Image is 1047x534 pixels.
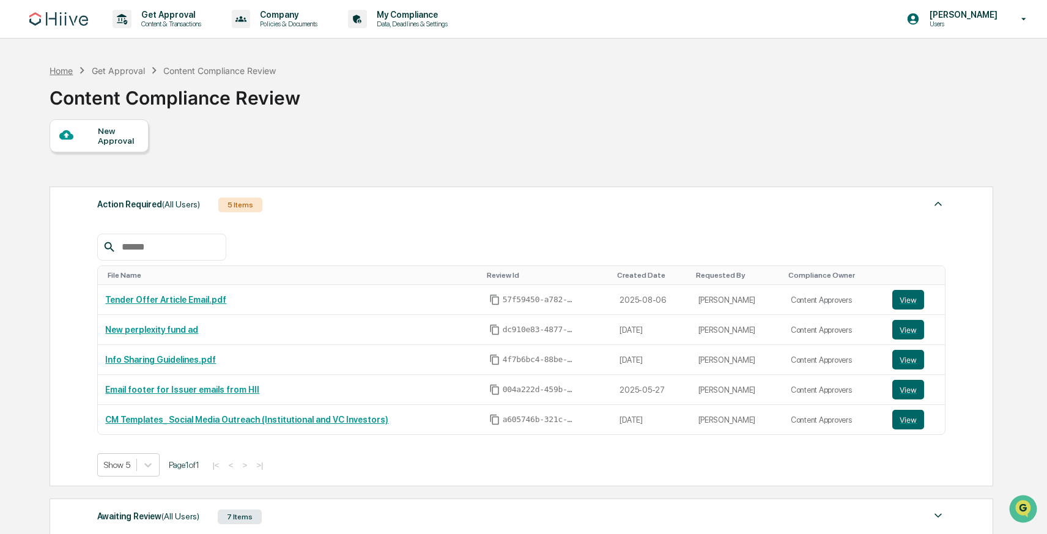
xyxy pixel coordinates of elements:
div: We're available if you need us! [42,106,155,116]
button: View [892,320,924,339]
div: Toggle SortBy [108,271,476,280]
td: [DATE] [612,345,690,375]
p: Get Approval [131,10,207,20]
a: View [892,380,938,399]
div: Content Compliance Review [163,65,276,76]
div: Content Compliance Review [50,77,300,109]
span: Data Lookup [24,177,77,190]
a: Email footer for Issuer emails from HII [105,385,259,395]
p: How can we help? [12,26,223,45]
span: 4f7b6bc4-88be-4ca2-a522-de18f03e4b40 [503,355,576,365]
button: View [892,410,924,429]
span: Copy Id [489,294,500,305]
div: New Approval [98,126,139,146]
p: Company [250,10,324,20]
span: 004a222d-459b-435f-b787-6a02d38831b8 [503,385,576,395]
input: Clear [32,56,202,69]
td: 2025-05-27 [612,375,690,405]
a: Info Sharing Guidelines.pdf [105,355,216,365]
span: (All Users) [162,199,200,209]
a: 🗄️Attestations [84,149,157,171]
button: Start new chat [208,97,223,112]
a: CM Templates_ Social Media Outreach (Institutional and VC Investors) [105,415,388,425]
img: caret [931,508,945,523]
span: a605746b-321c-4dfd-bd6b-109eaa46988c [503,415,576,425]
td: [PERSON_NAME] [691,405,784,434]
div: Toggle SortBy [788,271,880,280]
td: [PERSON_NAME] [691,285,784,315]
span: Copy Id [489,414,500,425]
div: 🗄️ [89,155,98,165]
p: Data, Deadlines & Settings [367,20,454,28]
div: 🔎 [12,179,22,188]
td: Content Approvers [783,375,885,405]
td: 2025-08-06 [612,285,690,315]
td: Content Approvers [783,315,885,345]
div: 7 Items [218,510,262,524]
a: View [892,290,938,310]
span: Copy Id [489,324,500,335]
td: [DATE] [612,315,690,345]
a: Powered byPylon [86,207,148,217]
img: caret [931,196,945,211]
td: [PERSON_NAME] [691,375,784,405]
td: [DATE] [612,405,690,434]
div: 5 Items [218,198,262,212]
div: Start new chat [42,94,201,106]
div: Awaiting Review [97,508,199,524]
a: Tender Offer Article Email.pdf [105,295,226,305]
a: View [892,350,938,369]
a: 🔎Data Lookup [7,172,82,195]
span: Preclearance [24,154,79,166]
div: Toggle SortBy [487,271,608,280]
button: >| [253,460,267,470]
div: Toggle SortBy [617,271,686,280]
p: [PERSON_NAME] [920,10,1004,20]
span: Pylon [122,207,148,217]
td: Content Approvers [783,345,885,375]
a: View [892,320,938,339]
a: New perplexity fund ad [105,325,198,335]
span: 57f59450-a782-4865-ac16-a45fae92c464 [503,295,576,305]
img: logo [29,12,88,26]
button: View [892,380,924,399]
span: Copy Id [489,384,500,395]
button: |< [209,460,223,470]
button: < [225,460,237,470]
div: Action Required [97,196,200,212]
td: [PERSON_NAME] [691,315,784,345]
div: Home [50,65,73,76]
a: 🖐️Preclearance [7,149,84,171]
div: Toggle SortBy [696,271,779,280]
p: Users [920,20,1004,28]
span: Copy Id [489,354,500,365]
img: 1746055101610-c473b297-6a78-478c-a979-82029cc54cd1 [12,94,34,116]
td: Content Approvers [783,285,885,315]
span: dc910e83-4877-4103-b15e-bf87db00f614 [503,325,576,335]
button: View [892,350,924,369]
span: Attestations [101,154,152,166]
td: Content Approvers [783,405,885,434]
a: View [892,410,938,429]
p: Content & Transactions [131,20,207,28]
button: View [892,290,924,310]
div: 🖐️ [12,155,22,165]
p: Policies & Documents [250,20,324,28]
iframe: Open customer support [1008,494,1041,527]
span: Page 1 of 1 [169,460,199,470]
div: Toggle SortBy [895,271,940,280]
button: > [239,460,251,470]
td: [PERSON_NAME] [691,345,784,375]
div: Get Approval [92,65,145,76]
p: My Compliance [367,10,454,20]
span: (All Users) [161,511,199,521]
